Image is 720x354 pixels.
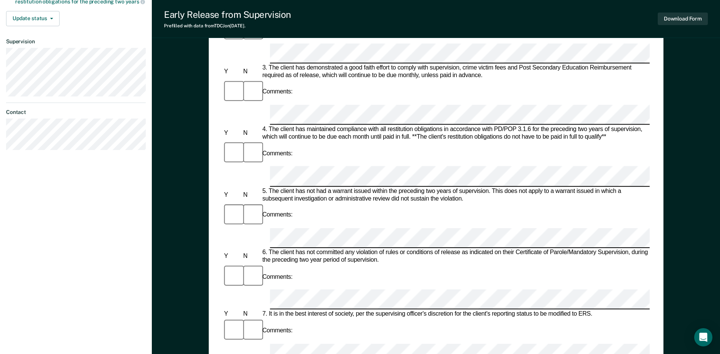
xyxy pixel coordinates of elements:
div: N [241,191,260,199]
div: Comments: [261,327,294,335]
div: Y [222,130,241,137]
button: Update status [6,11,60,26]
div: 4. The client has maintained compliance with all restitution obligations in accordance with PD/PO... [261,126,650,141]
div: 6. The client has not committed any violation of rules or conditions of release as indicated on t... [261,249,650,264]
div: Comments: [261,88,294,96]
div: N [241,130,260,137]
dt: Contact [6,109,146,115]
div: 3. The client has demonstrated a good faith effort to comply with supervision, crime victim fees ... [261,64,650,79]
button: Download Form [658,13,708,25]
div: Y [222,310,241,318]
div: N [241,310,260,318]
div: Comments: [261,273,294,281]
div: N [241,253,260,260]
div: N [241,68,260,76]
dt: Supervision [6,38,146,45]
div: Open Intercom Messenger [694,328,712,346]
div: Prefilled with data from TDCJ on [DATE] . [164,23,291,28]
div: Early Release from Supervision [164,9,291,20]
div: Y [222,68,241,76]
div: 5. The client has not had a warrant issued within the preceding two years of supervision. This do... [261,187,650,202]
div: Comments: [261,212,294,219]
div: 7. It is in the best interest of society, per the supervising officer's discretion for the client... [261,310,650,318]
div: Comments: [261,150,294,158]
div: Y [222,253,241,260]
div: Y [222,191,241,199]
